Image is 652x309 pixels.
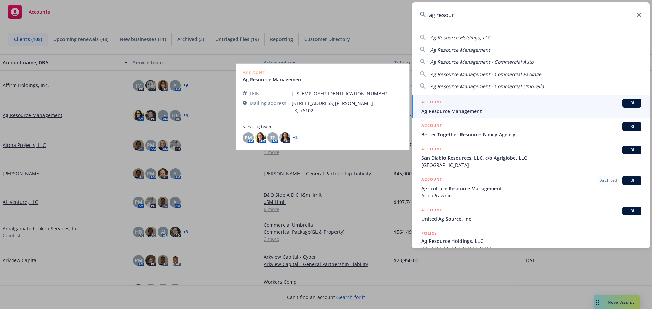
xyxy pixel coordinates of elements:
h5: ACCOUNT [421,146,442,154]
h5: ACCOUNT [421,176,442,184]
a: ACCOUNTBISan Diablo Resources, LLC, c/o Agriglobe, LLC[GEOGRAPHIC_DATA] [412,142,650,172]
span: Ag Resource Holdings, LLC [430,34,490,41]
span: Ag Resource Management [421,108,641,115]
input: Search... [412,2,650,27]
h5: ACCOUNT [421,99,442,107]
span: Ag Resource Management - Commercial Umbrella [430,83,544,90]
h5: POLICY [421,230,437,237]
span: BI [625,177,639,184]
span: Archived [600,177,617,184]
span: Ag Resource Management - Commercial Package [430,71,541,77]
h5: ACCOUNT [421,207,442,215]
a: ACCOUNTBIAg Resource Management [412,95,650,118]
span: BI [625,147,639,153]
span: BI [625,100,639,106]
a: ACCOUNTArchivedBIAgriculture Resource ManagementAquaPrawnics [412,172,650,203]
a: ACCOUNTBIBetter Together Resource Family Agency [412,118,650,142]
span: Ag Resource Management - Commercial Auto [430,59,533,65]
span: San Diablo Resources, LLC, c/o Agriglobe, LLC [421,154,641,161]
span: United Ag Source, Inc [421,215,641,223]
span: Better Together Resource Family Agency [421,131,641,138]
span: BI [625,208,639,214]
span: Ag Resource Holdings, LLC [421,237,641,245]
span: BI [625,123,639,130]
span: [GEOGRAPHIC_DATA] [421,161,641,169]
span: Agriculture Resource Management [421,185,641,192]
span: Ag Resource Management [430,46,490,53]
span: AquaPrawnics [421,192,641,199]
span: WC 7 15573738, [DATE]-[DATE] [421,245,641,252]
a: ACCOUNTBIUnited Ag Source, Inc [412,203,650,226]
a: POLICYAg Resource Holdings, LLCWC 7 15573738, [DATE]-[DATE] [412,226,650,255]
h5: ACCOUNT [421,122,442,130]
